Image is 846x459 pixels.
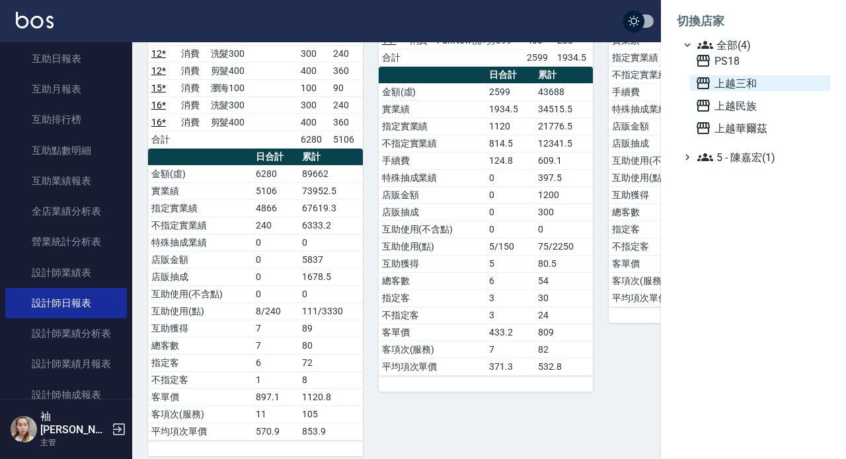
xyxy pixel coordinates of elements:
[695,98,825,114] span: 上越民族
[695,120,825,136] span: 上越華爾茲
[697,149,825,165] span: 5 - 陳嘉宏(1)
[695,75,825,91] span: 上越三和
[695,53,825,69] span: PS18
[677,5,830,37] li: 切換店家
[697,37,825,53] span: 全部(4)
